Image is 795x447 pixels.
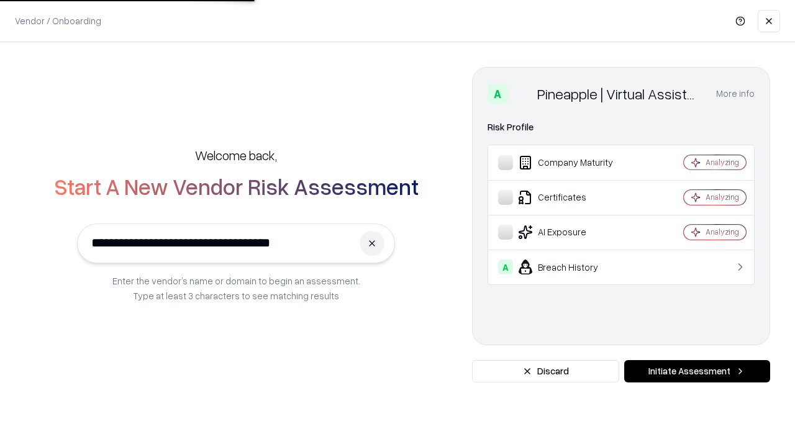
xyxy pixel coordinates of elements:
[488,120,755,135] div: Risk Profile
[498,260,513,274] div: A
[498,225,647,240] div: AI Exposure
[488,84,507,104] div: A
[716,83,755,105] button: More info
[498,190,647,205] div: Certificates
[706,192,739,202] div: Analyzing
[112,273,360,303] p: Enter the vendor’s name or domain to begin an assessment. Type at least 3 characters to see match...
[195,147,277,164] h5: Welcome back,
[498,155,647,170] div: Company Maturity
[15,14,101,27] p: Vendor / Onboarding
[537,84,701,104] div: Pineapple | Virtual Assistant Agency
[624,360,770,382] button: Initiate Assessment
[512,84,532,104] img: Pineapple | Virtual Assistant Agency
[498,260,647,274] div: Breach History
[706,227,739,237] div: Analyzing
[472,360,619,382] button: Discard
[54,174,419,199] h2: Start A New Vendor Risk Assessment
[706,157,739,168] div: Analyzing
